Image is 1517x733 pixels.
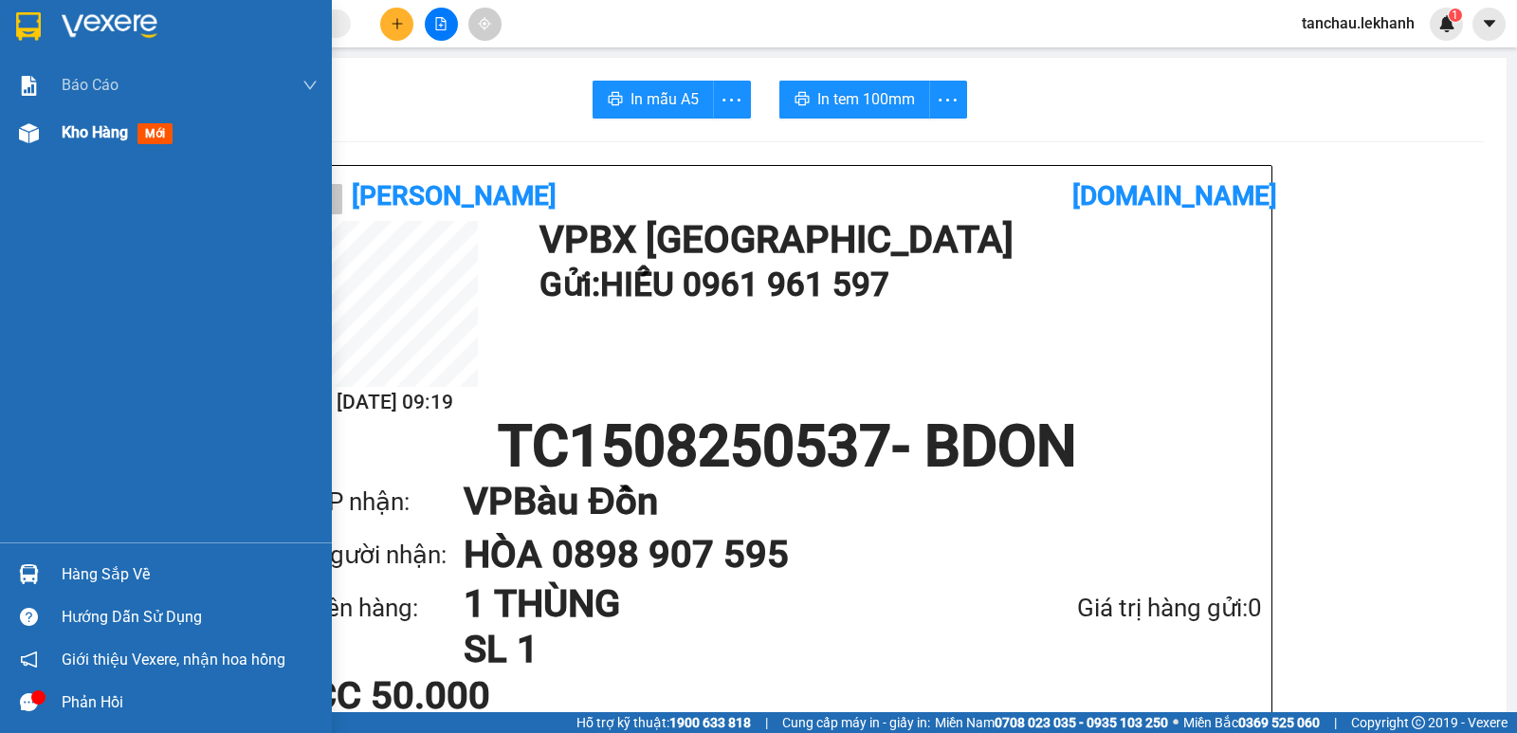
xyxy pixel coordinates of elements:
[62,123,128,141] span: Kho hàng
[929,81,967,119] button: more
[1412,716,1425,729] span: copyright
[1287,11,1430,35] span: tanchau.lekhanh
[312,536,464,575] div: Người nhận:
[1173,719,1179,726] span: ⚪️
[1452,9,1458,22] span: 1
[714,88,750,112] span: more
[1238,715,1320,730] strong: 0369 525 060
[669,715,751,730] strong: 1900 633 818
[19,76,39,96] img: solution-icon
[539,221,1252,259] h1: VP BX [GEOGRAPHIC_DATA]
[62,688,318,717] div: Phản hồi
[608,91,623,109] span: printer
[779,81,930,119] button: printerIn tem 100mm
[20,651,38,669] span: notification
[977,589,1262,628] div: Giá trị hàng gửi: 0
[576,712,751,733] span: Hỗ trợ kỹ thuật:
[1481,15,1498,32] span: caret-down
[1334,712,1337,733] span: |
[312,387,478,418] h2: [DATE] 09:19
[312,589,464,628] div: Tên hàng:
[995,715,1168,730] strong: 0708 023 035 - 0935 103 250
[302,78,318,93] span: down
[1438,15,1455,32] img: icon-new-feature
[312,483,464,522] div: VP nhận:
[464,475,1224,528] h1: VP Bàu Đồn
[935,712,1168,733] span: Miền Nam
[478,17,491,30] span: aim
[62,560,318,589] div: Hàng sắp về
[16,18,46,38] span: Gửi:
[62,73,119,97] span: Báo cáo
[352,180,557,211] b: [PERSON_NAME]
[312,677,626,715] div: CC 50.000
[219,122,387,149] div: 50.000
[16,84,209,111] div: 0961961597
[539,259,1252,311] h1: Gửi: HIẾU 0961 961 597
[16,12,41,41] img: logo-vxr
[631,87,699,111] span: In mẫu A5
[782,712,930,733] span: Cung cấp máy in - giấy in:
[434,17,448,30] span: file-add
[19,564,39,584] img: warehouse-icon
[1072,180,1277,211] b: [DOMAIN_NAME]
[137,123,173,144] span: mới
[222,39,385,62] div: HÒA
[1472,8,1506,41] button: caret-down
[593,81,714,119] button: printerIn mẫu A5
[464,528,1224,581] h1: HÒA 0898 907 595
[222,62,385,88] div: 0898907595
[16,16,209,62] div: BX [GEOGRAPHIC_DATA]
[20,693,38,711] span: message
[1449,9,1462,22] sup: 1
[391,17,404,30] span: plus
[464,627,977,672] h1: SL 1
[62,603,318,632] div: Hướng dẫn sử dụng
[468,8,502,41] button: aim
[62,648,285,671] span: Giới thiệu Vexere, nhận hoa hồng
[765,712,768,733] span: |
[795,91,810,109] span: printer
[20,608,38,626] span: question-circle
[16,62,209,84] div: HIẾU
[19,123,39,143] img: warehouse-icon
[425,8,458,41] button: file-add
[464,581,977,627] h1: 1 THÙNG
[219,127,246,147] span: CC :
[222,16,385,39] div: Bàu Đồn
[930,88,966,112] span: more
[713,81,751,119] button: more
[312,418,1262,475] h1: TC1508250537 - BDON
[1183,712,1320,733] span: Miền Bắc
[380,8,413,41] button: plus
[817,87,915,111] span: In tem 100mm
[222,18,267,38] span: Nhận:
